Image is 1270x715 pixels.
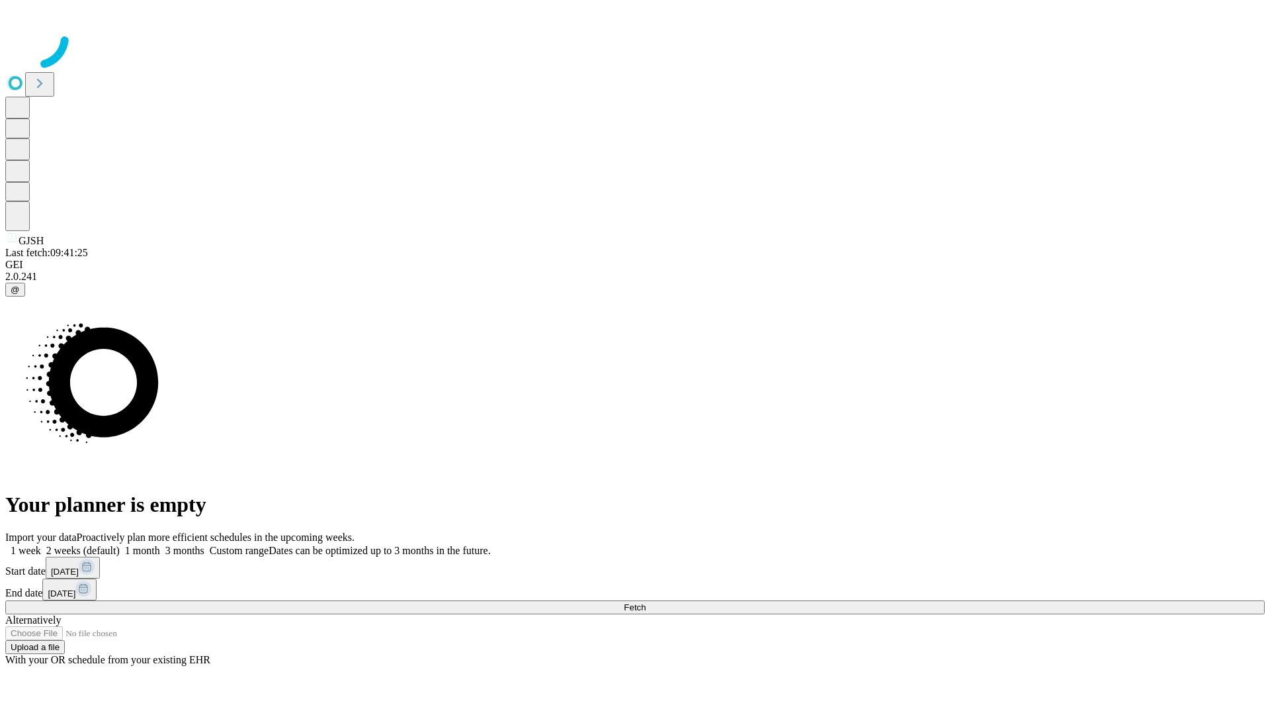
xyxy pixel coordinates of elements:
[165,545,204,556] span: 3 months
[42,579,97,600] button: [DATE]
[5,532,77,543] span: Import your data
[46,545,120,556] span: 2 weeks (default)
[11,545,41,556] span: 1 week
[5,271,1265,283] div: 2.0.241
[48,589,75,598] span: [DATE]
[5,600,1265,614] button: Fetch
[624,602,646,612] span: Fetch
[125,545,160,556] span: 1 month
[5,259,1265,271] div: GEI
[46,557,100,579] button: [DATE]
[269,545,490,556] span: Dates can be optimized up to 3 months in the future.
[5,640,65,654] button: Upload a file
[5,654,210,665] span: With your OR schedule from your existing EHR
[5,283,25,297] button: @
[5,557,1265,579] div: Start date
[5,579,1265,600] div: End date
[11,285,20,295] span: @
[210,545,269,556] span: Custom range
[51,567,79,577] span: [DATE]
[77,532,355,543] span: Proactively plan more efficient schedules in the upcoming weeks.
[5,493,1265,517] h1: Your planner is empty
[19,235,44,246] span: GJSH
[5,247,88,258] span: Last fetch: 09:41:25
[5,614,61,626] span: Alternatively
